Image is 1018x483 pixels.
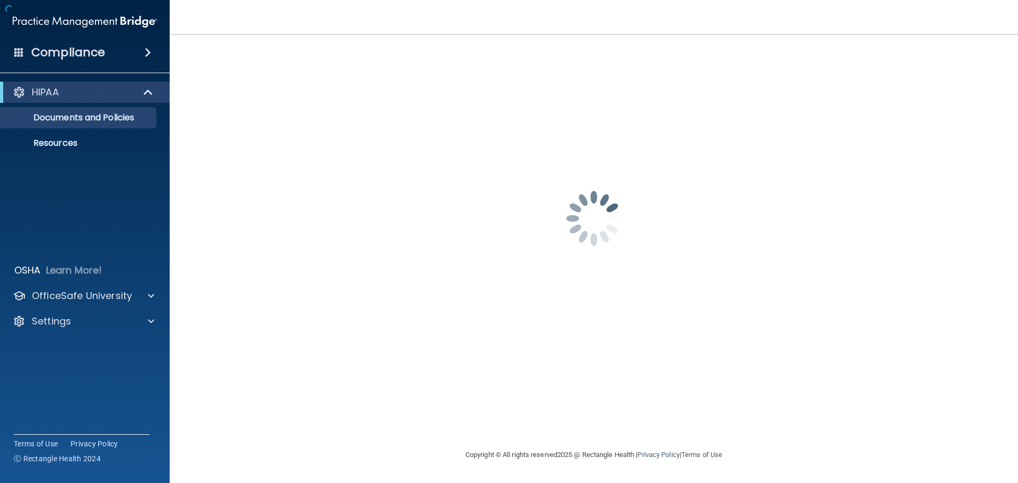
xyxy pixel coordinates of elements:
[835,408,1005,450] iframe: Drift Widget Chat Controller
[14,453,101,464] span: Ⓒ Rectangle Health 2024
[7,138,152,148] p: Resources
[13,315,154,328] a: Settings
[32,315,71,328] p: Settings
[13,86,154,99] a: HIPAA
[13,11,157,32] img: PMB logo
[46,264,102,277] p: Learn More!
[681,451,722,459] a: Terms of Use
[31,45,105,60] h4: Compliance
[637,451,679,459] a: Privacy Policy
[400,438,787,472] div: Copyright © All rights reserved 2025 @ Rectangle Health | |
[71,438,118,449] a: Privacy Policy
[32,289,132,302] p: OfficeSafe University
[14,438,58,449] a: Terms of Use
[32,86,59,99] p: HIPAA
[13,289,154,302] a: OfficeSafe University
[14,264,41,277] p: OSHA
[541,165,647,271] img: spinner.e123f6fc.gif
[7,112,152,123] p: Documents and Policies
